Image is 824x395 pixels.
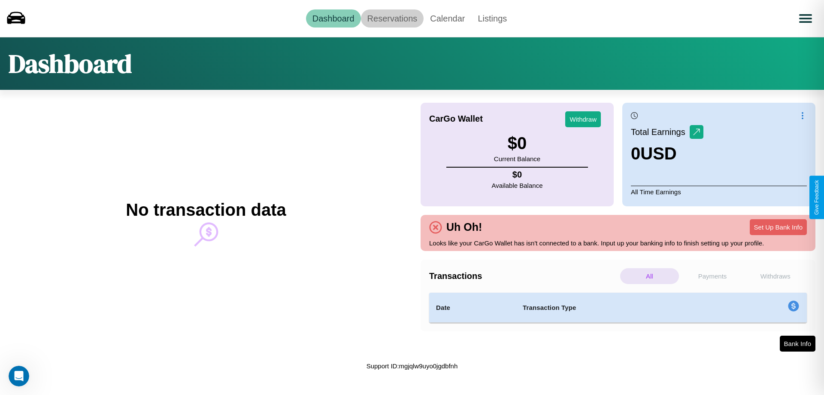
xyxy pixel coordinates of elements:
div: Give Feedback [814,180,820,215]
button: Set Up Bank Info [750,219,807,235]
p: All Time Earnings [631,186,807,198]
a: Dashboard [306,9,361,28]
iframe: Intercom live chat [9,366,29,386]
a: Listings [471,9,513,28]
p: Support ID: mgjqlw9uyo0jgdbfnh [367,360,458,372]
h3: $ 0 [494,134,540,153]
h3: 0 USD [631,144,703,163]
h4: Transactions [429,271,618,281]
table: simple table [429,293,807,323]
h4: CarGo Wallet [429,114,483,124]
p: Withdraws [746,268,805,284]
button: Open menu [794,6,818,31]
h4: Transaction Type [523,303,718,313]
p: Looks like your CarGo Wallet has isn't connected to a bank. Input up your banking info to finish ... [429,237,807,249]
p: Available Balance [492,180,543,191]
h4: $ 0 [492,170,543,180]
p: Payments [683,268,742,284]
h2: No transaction data [126,200,286,220]
h1: Dashboard [9,46,132,81]
button: Bank Info [780,336,815,352]
h4: Uh Oh! [442,221,486,233]
h4: Date [436,303,509,313]
a: Reservations [361,9,424,28]
p: All [620,268,679,284]
p: Total Earnings [631,124,690,140]
button: Withdraw [565,111,601,127]
p: Current Balance [494,153,540,165]
a: Calendar [424,9,471,28]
